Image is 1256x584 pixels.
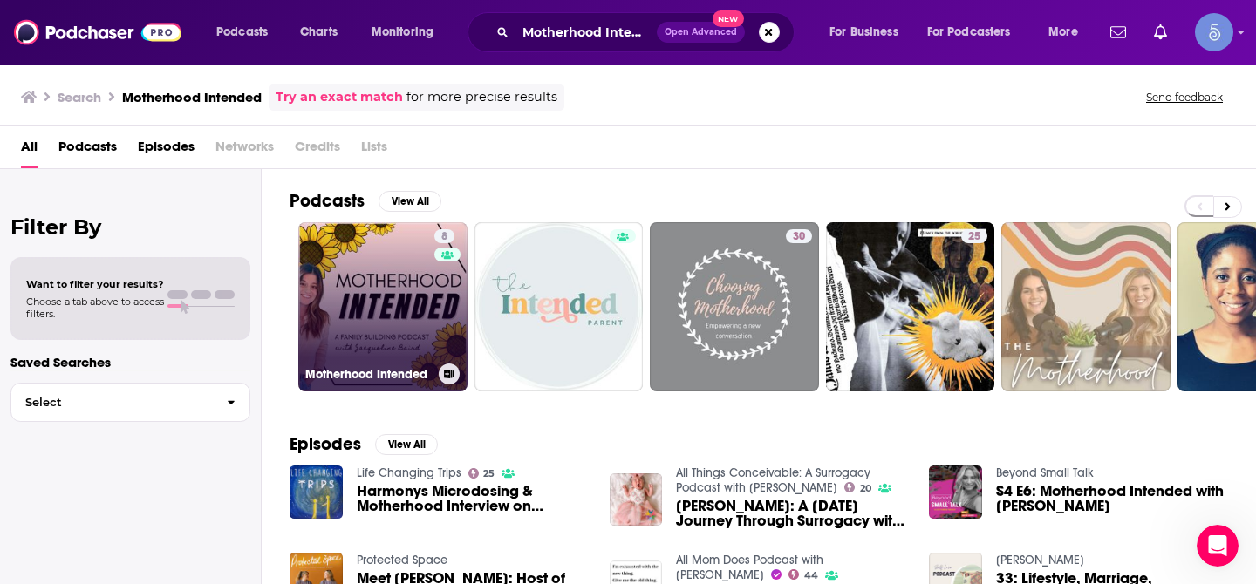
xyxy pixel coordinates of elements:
[204,18,290,46] button: open menu
[58,89,101,105] h3: Search
[713,10,744,27] span: New
[359,18,456,46] button: open menu
[290,190,441,212] a: PodcastsView All
[1195,13,1233,51] button: Show profile menu
[305,367,432,382] h3: Motherhood Intended
[361,132,387,168] span: Lists
[357,553,447,567] a: Protected Space
[916,18,1036,46] button: open menu
[1141,90,1228,105] button: Send feedback
[21,132,38,168] a: All
[1197,525,1239,567] iframe: Intercom live chat
[276,87,403,107] a: Try an exact match
[11,397,213,408] span: Select
[216,20,268,44] span: Podcasts
[290,465,343,519] img: Harmonys Microdosing & Motherhood Interview on Motherhood Intended with Jacqueline Baird.
[298,222,468,391] a: 8Motherhood Intended
[1036,18,1100,46] button: open menu
[665,28,737,37] span: Open Advanced
[515,18,657,46] input: Search podcasts, credits, & more...
[1195,13,1233,51] img: User Profile
[786,229,812,243] a: 30
[357,484,589,513] a: Harmonys Microdosing & Motherhood Interview on Motherhood Intended with Jacqueline Baird.
[1195,13,1233,51] span: Logged in as Spiral5-G1
[1147,17,1174,47] a: Show notifications dropdown
[968,228,980,246] span: 25
[1048,20,1078,44] span: More
[484,12,811,52] div: Search podcasts, credits, & more...
[372,20,433,44] span: Monitoring
[829,20,898,44] span: For Business
[290,433,361,455] h2: Episodes
[468,468,495,479] a: 25
[927,20,1011,44] span: For Podcasters
[996,484,1228,513] a: S4 E6: Motherhood Intended with Jacqueline Baird
[676,465,870,495] a: All Things Conceivable: A Surrogacy Podcast with Nazca Fontes
[357,465,461,480] a: Life Changing Trips
[300,20,338,44] span: Charts
[483,470,495,478] span: 25
[657,22,745,43] button: Open AdvancedNew
[295,132,340,168] span: Credits
[10,214,250,240] h2: Filter By
[961,229,987,243] a: 25
[10,383,250,422] button: Select
[788,569,818,580] a: 44
[996,465,1094,480] a: Beyond Small Talk
[817,18,920,46] button: open menu
[138,132,195,168] a: Episodes
[610,473,663,526] img: Jacqueline Baird: A Mother's Day Journey Through Surrogacy with Motherhood Intended"
[434,229,454,243] a: 8
[844,482,871,492] a: 20
[650,222,819,391] a: 30
[122,89,262,105] h3: Motherhood Intended
[1103,17,1133,47] a: Show notifications dropdown
[10,354,250,370] p: Saved Searches
[929,465,982,519] img: S4 E6: Motherhood Intended with Jacqueline Baird
[804,572,818,580] span: 44
[375,434,438,455] button: View All
[676,499,908,528] a: Jacqueline Baird: A Mother's Day Journey Through Surrogacy with Motherhood Intended"
[676,553,823,582] a: All Mom Does Podcast with Julie Lyles Carr
[26,295,164,320] span: Choose a tab above to access filters.
[14,16,181,49] img: Podchaser - Follow, Share and Rate Podcasts
[215,132,274,168] span: Networks
[676,499,908,528] span: [PERSON_NAME]: A [DATE] Journey Through Surrogacy with Motherhood Intended"
[58,132,117,168] a: Podcasts
[289,18,348,46] a: Charts
[826,222,995,391] a: 25
[793,228,805,246] span: 30
[860,485,871,492] span: 20
[357,484,589,513] span: Harmonys Microdosing & Motherhood Interview on Motherhood Intended with [PERSON_NAME].
[26,278,164,290] span: Want to filter your results?
[379,191,441,212] button: View All
[406,87,557,107] span: for more precise results
[441,228,447,246] span: 8
[996,553,1084,567] a: DINA AASEN
[290,433,438,455] a: EpisodesView All
[290,190,365,212] h2: Podcasts
[996,484,1228,513] span: S4 E6: Motherhood Intended with [PERSON_NAME]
